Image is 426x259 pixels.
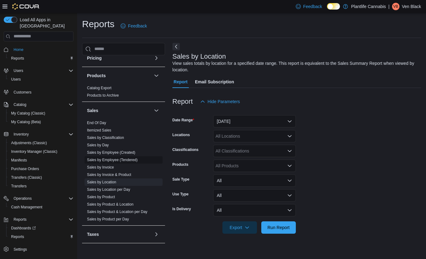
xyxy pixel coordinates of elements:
[9,174,73,181] span: Transfers (Classic)
[172,118,194,123] label: Date Range
[6,203,76,211] button: Cash Management
[11,88,73,96] span: Customers
[14,68,23,73] span: Users
[87,107,98,114] h3: Sales
[174,76,188,88] span: Report
[11,166,39,171] span: Purchase Orders
[87,195,115,199] a: Sales by Product
[293,0,325,13] a: Feedback
[87,93,119,98] a: Products to Archive
[9,139,73,147] span: Adjustments (Classic)
[9,157,29,164] a: Manifests
[128,23,147,29] span: Feedback
[87,202,134,207] span: Sales by Product & Location
[17,17,73,29] span: Load All Apps in [GEOGRAPHIC_DATA]
[87,73,106,79] h3: Products
[87,158,138,162] a: Sales by Employee (Tendered)
[6,118,76,126] button: My Catalog (Beta)
[87,180,116,185] span: Sales by Location
[9,224,73,232] span: Dashboards
[9,139,49,147] a: Adjustments (Classic)
[6,54,76,63] button: Reports
[1,100,76,109] button: Catalog
[153,72,160,79] button: Products
[87,128,111,133] span: Itemized Sales
[87,86,111,90] a: Catalog Export
[82,18,114,30] h1: Reports
[208,98,240,105] span: Hide Parameters
[11,245,73,253] span: Settings
[11,101,29,108] button: Catalog
[303,3,322,10] span: Feedback
[9,182,73,190] span: Transfers
[11,184,27,189] span: Transfers
[87,231,99,237] h3: Taxes
[11,46,73,53] span: Home
[9,148,60,155] a: Inventory Manager (Classic)
[9,76,23,83] a: Users
[198,95,242,108] button: Hide Parameters
[11,246,29,253] a: Settings
[172,147,199,152] label: Classifications
[172,132,190,137] label: Locations
[9,76,73,83] span: Users
[87,107,151,114] button: Sales
[9,203,45,211] a: Cash Management
[9,110,73,117] span: My Catalog (Classic)
[213,115,296,127] button: [DATE]
[9,233,27,240] a: Reports
[87,143,109,147] a: Sales by Day
[87,165,114,169] a: Sales by Invoice
[172,177,189,182] label: Sale Type
[87,157,138,162] span: Sales by Employee (Tendered)
[87,173,131,177] a: Sales by Invoice & Product
[11,46,26,53] a: Home
[11,67,73,74] span: Users
[172,53,226,60] h3: Sales by Location
[6,109,76,118] button: My Catalog (Classic)
[1,215,76,224] button: Reports
[393,3,398,10] span: VB
[9,148,73,155] span: Inventory Manager (Classic)
[9,165,42,173] a: Purchase Orders
[11,234,24,239] span: Reports
[87,231,151,237] button: Taxes
[9,118,73,126] span: My Catalog (Beta)
[6,232,76,241] button: Reports
[9,224,38,232] a: Dashboards
[11,131,73,138] span: Inventory
[195,76,234,88] span: Email Subscription
[87,121,106,125] a: End Of Day
[172,207,191,211] label: Is Delivery
[11,119,41,124] span: My Catalog (Beta)
[11,158,27,163] span: Manifests
[87,136,124,140] a: Sales by Classification
[87,150,135,155] span: Sales by Employee (Created)
[6,173,76,182] button: Transfers (Classic)
[1,245,76,254] button: Settings
[82,84,165,102] div: Products
[87,150,135,155] a: Sales by Employee (Created)
[261,221,296,234] button: Run Report
[82,119,165,225] div: Sales
[172,43,180,50] button: Next
[11,226,36,231] span: Dashboards
[11,216,29,223] button: Reports
[87,55,151,61] button: Pricing
[87,165,114,170] span: Sales by Invoice
[87,86,111,90] span: Catalog Export
[9,118,43,126] a: My Catalog (Beta)
[6,156,76,165] button: Manifests
[1,66,76,75] button: Users
[14,132,29,137] span: Inventory
[11,77,21,82] span: Users
[213,204,296,216] button: All
[11,140,47,145] span: Adjustments (Classic)
[213,174,296,187] button: All
[11,175,42,180] span: Transfers (Classic)
[9,55,73,62] span: Reports
[213,189,296,202] button: All
[9,182,29,190] a: Transfers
